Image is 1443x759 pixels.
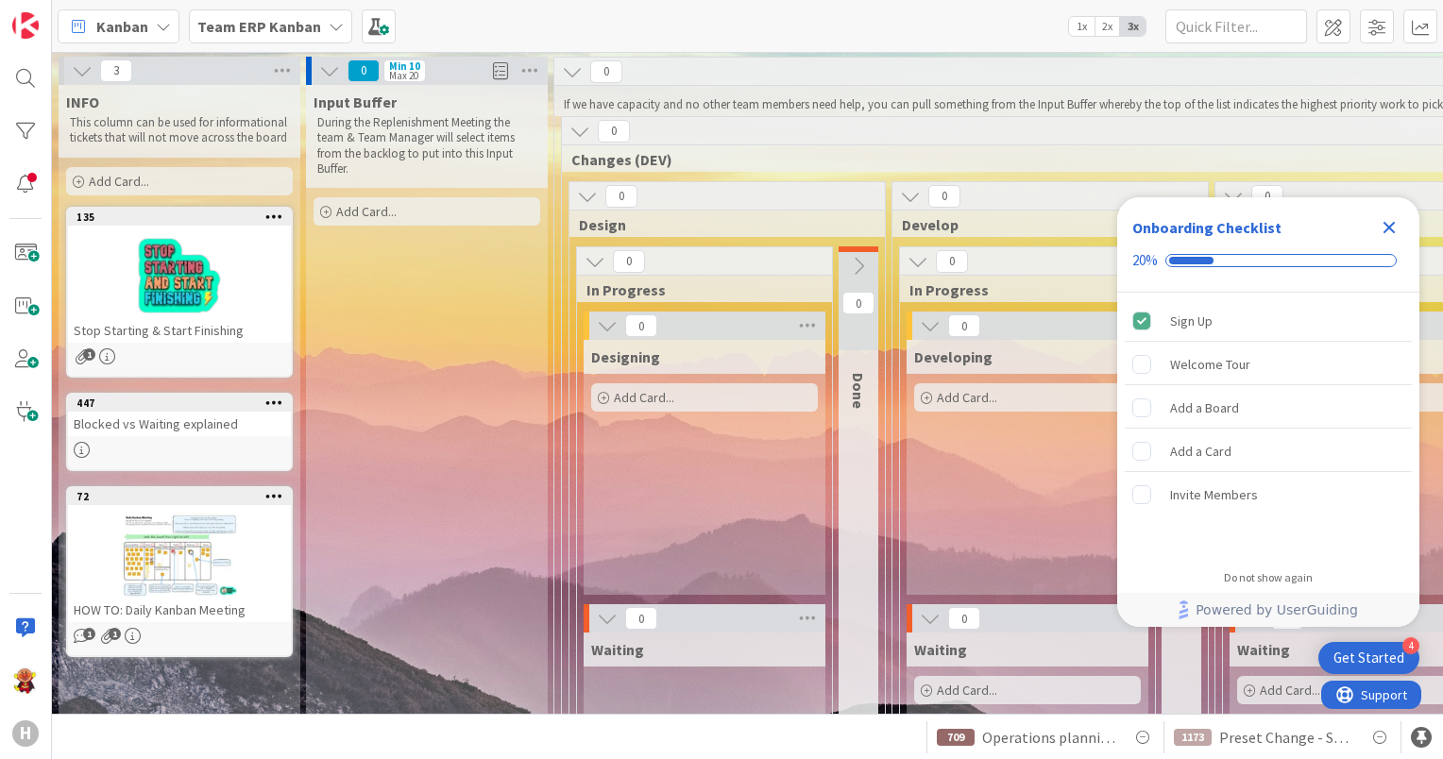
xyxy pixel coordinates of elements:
div: Max 20 [389,71,418,80]
span: 0 [613,250,645,273]
div: Welcome Tour is incomplete. [1125,344,1412,385]
span: Powered by UserGuiding [1196,599,1358,621]
div: Welcome Tour [1170,353,1250,376]
span: Add Card... [336,203,397,220]
div: Invite Members is incomplete. [1125,474,1412,515]
span: Develop [902,215,1184,234]
div: Open Get Started checklist, remaining modules: 4 [1318,642,1419,674]
span: INFO [66,93,99,111]
div: 447 [68,395,291,412]
span: 3 [100,59,132,82]
span: Designing [591,347,660,366]
span: 0 [928,185,960,208]
img: LC [12,667,39,694]
span: 0 [605,185,637,208]
span: Waiting [1237,640,1290,659]
div: 135Stop Starting & Start Finishing [68,209,291,343]
span: 2x [1095,17,1120,36]
span: 1x [1069,17,1095,36]
span: In Progress [586,280,808,299]
div: Add a Card [1170,440,1231,463]
div: Min 10 [389,61,420,71]
span: 0 [598,120,630,143]
div: 72 [76,490,291,503]
div: Blocked vs Waiting explained [68,412,291,436]
div: 72HOW TO: Daily Kanban Meeting [68,488,291,622]
span: 0 [590,60,622,83]
div: H [12,720,39,747]
span: 3x [1120,17,1146,36]
span: 0 [948,607,980,630]
div: Sign Up [1170,310,1213,332]
span: 1 [83,348,95,361]
div: 135 [76,211,291,224]
span: 0 [936,250,968,273]
div: Add a Board [1170,396,1239,419]
span: Add Card... [1260,682,1320,699]
div: Add a Board is incomplete. [1125,387,1412,429]
span: 1 [83,628,95,640]
b: Team ERP Kanban [197,17,321,36]
span: Developing [914,347,993,366]
span: 1 [109,628,121,640]
span: Input Buffer [314,93,397,111]
div: HOW TO: Daily Kanban Meeting [68,598,291,622]
span: Add Card... [89,173,149,190]
span: Preset Change - Shipping in Shipping Schedule [1219,726,1353,749]
div: Footer [1117,593,1419,627]
span: 0 [625,314,657,337]
div: Stop Starting & Start Finishing [68,318,291,343]
span: 0 [348,59,380,82]
span: 0 [842,292,874,314]
div: 447Blocked vs Waiting explained [68,395,291,436]
div: Add a Card is incomplete. [1125,430,1412,472]
span: Design [579,215,861,234]
div: Checklist progress: 20% [1132,252,1404,269]
div: 4 [1402,637,1419,654]
span: Operations planning board Changing operations to external via Multiselect CD_011_HUISCH_Internal ... [982,726,1116,749]
span: Add Card... [614,389,674,406]
input: Quick Filter... [1165,9,1307,43]
div: 72 [68,488,291,505]
div: 20% [1132,252,1158,269]
span: Waiting [914,640,967,659]
p: This column can be used for informational tickets that will not move across the board [70,115,289,146]
div: 709 [937,729,975,746]
span: Waiting [591,640,644,659]
div: 1173 [1174,729,1212,746]
div: Get Started [1333,649,1404,667]
span: Add Card... [937,389,997,406]
span: 0 [625,607,657,630]
div: Sign Up is complete. [1125,300,1412,342]
span: In Progress [909,280,1131,299]
p: During the Replenishment Meeting the team & Team Manager will select items from the backlog to pu... [317,115,536,177]
div: 135 [68,209,291,226]
span: Add Card... [937,682,997,699]
div: 447 [76,396,291,410]
div: Close Checklist [1374,212,1404,243]
div: Onboarding Checklist [1132,216,1282,239]
div: Checklist Container [1117,197,1419,627]
div: Invite Members [1170,483,1258,506]
span: 0 [948,314,980,337]
span: Done [849,373,868,409]
span: Support [40,3,86,25]
img: Visit kanbanzone.com [12,12,39,39]
span: 0 [1251,185,1283,208]
span: Kanban [96,15,148,38]
div: Checklist items [1117,293,1419,558]
a: Powered by UserGuiding [1127,593,1410,627]
div: Do not show again [1224,570,1313,585]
